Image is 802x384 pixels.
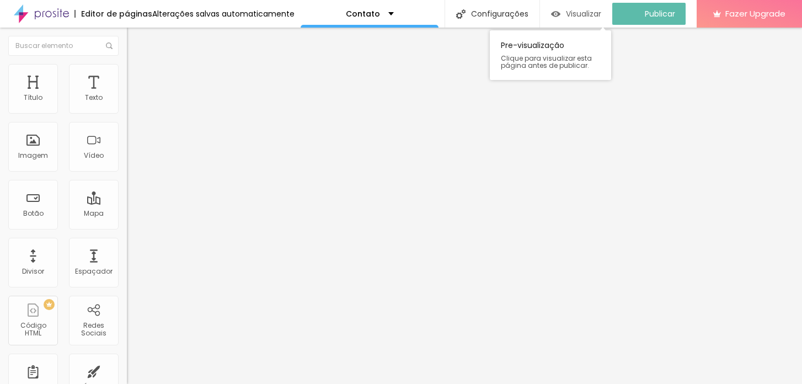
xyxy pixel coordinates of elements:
div: Texto [85,94,103,102]
div: Editor de páginas [74,10,152,18]
div: Vídeo [84,152,104,159]
div: Mapa [84,210,104,217]
span: Visualizar [566,9,601,18]
img: Icone [456,9,466,19]
div: Código HTML [11,322,55,338]
img: Icone [106,42,113,49]
div: Alterações salvas automaticamente [152,10,295,18]
div: Redes Sociais [72,322,115,338]
div: Pre-visualização [490,30,611,80]
button: Publicar [612,3,686,25]
span: Publicar [645,9,675,18]
div: Botão [23,210,44,217]
div: Divisor [22,268,44,275]
input: Buscar elemento [8,36,119,56]
div: Título [24,94,42,102]
img: view-1.svg [551,9,560,19]
div: Espaçador [75,268,113,275]
p: Contato [346,10,380,18]
div: Imagem [18,152,48,159]
button: Visualizar [540,3,612,25]
iframe: Editor [127,28,802,384]
span: Fazer Upgrade [725,9,785,18]
span: Clique para visualizar esta página antes de publicar. [501,55,600,69]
